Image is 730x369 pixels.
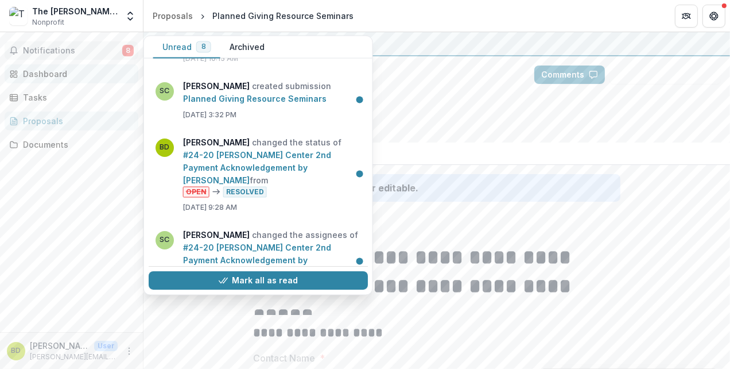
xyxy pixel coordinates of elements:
p: created submission [183,79,361,105]
button: Mark all as read [149,272,368,290]
button: Archived [220,36,274,59]
button: Notifications8 [5,41,138,60]
div: Barbara Duffy [11,347,21,355]
a: Proposals [148,7,197,24]
a: Dashboard [5,64,138,83]
button: Open entity switcher [122,5,138,28]
div: Dashboard [23,68,129,80]
button: Partners [675,5,698,28]
a: Proposals [5,112,138,130]
button: Answer Suggestions [609,66,721,84]
a: Documents [5,135,138,154]
span: 8 [201,43,206,51]
div: Planned Giving Resource Seminars [212,10,354,22]
div: Documents [23,139,129,151]
p: User [94,341,118,351]
button: Comments [534,66,605,84]
p: [PERSON_NAME] [30,340,90,352]
a: Tasks [5,88,138,107]
div: The [PERSON_NAME] Center for the Blind [32,5,118,17]
div: Proposals [23,115,129,127]
button: More [122,344,136,358]
span: 8 [122,45,134,56]
a: #24-20 [PERSON_NAME] Center 2nd Payment Acknowledgement by [PERSON_NAME] [183,149,331,184]
nav: breadcrumb [148,7,358,24]
p: Contact Name [253,351,315,365]
button: Unread [153,36,220,59]
div: Tasks [23,91,129,103]
span: Nonprofit [32,17,64,28]
div: [PERSON_NAME] Fund for the Blind [153,37,721,51]
p: [PERSON_NAME][EMAIL_ADDRESS][PERSON_NAME][PERSON_NAME][DOMAIN_NAME] [30,352,118,362]
a: Planned Giving Resource Seminars [183,93,327,103]
p: changed the assignees of [183,228,361,279]
img: The Carroll Center for the Blind [9,7,28,25]
a: #24-20 [PERSON_NAME] Center 2nd Payment Acknowledgement by [PERSON_NAME] [183,242,331,277]
button: Get Help [702,5,725,28]
p: changed the status of from [183,136,361,197]
span: Notifications [23,46,122,56]
div: Proposals [153,10,193,22]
